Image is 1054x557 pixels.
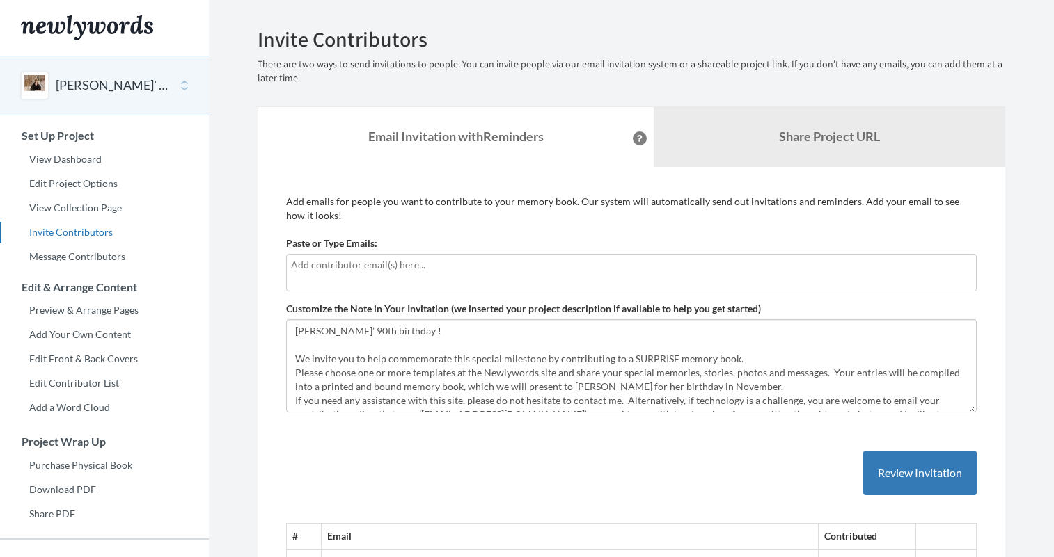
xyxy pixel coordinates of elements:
[291,257,972,273] input: Add contributor email(s) here...
[258,58,1005,86] p: There are two ways to send invitations to people. You can invite people via our email invitation ...
[779,129,880,144] b: Share Project URL
[258,28,1005,51] h2: Invite Contributors
[368,129,544,144] strong: Email Invitation with Reminders
[1,129,209,142] h3: Set Up Project
[818,524,915,549] th: Contributed
[286,319,977,412] textarea: [PERSON_NAME]’ 90th birthday ! We invite you to help commemorate this special milestone by contri...
[286,236,377,250] label: Paste or Type Emails:
[286,195,977,223] p: Add emails for people you want to contribute to your memory book. Our system will automatically s...
[21,15,153,40] img: Newlywords logo
[287,524,322,549] th: #
[321,524,818,549] th: Email
[1,281,209,293] h3: Edit & Arrange Content
[863,451,977,496] button: Review Invitation
[56,76,168,95] button: [PERSON_NAME]' 90th Birthday Memory Book
[286,302,761,316] label: Customize the Note in Your Invitation (we inserted your project description if available to help ...
[1,435,209,448] h3: Project Wrap Up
